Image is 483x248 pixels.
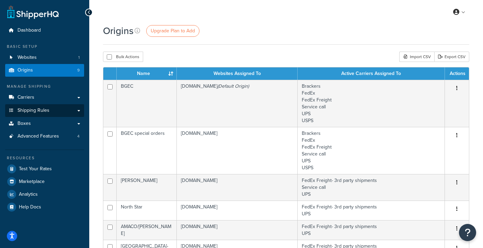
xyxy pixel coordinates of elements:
span: Shipping Rules [18,108,49,114]
span: Boxes [18,121,31,127]
a: Shipping Rules [5,104,84,117]
button: Open Resource Center [459,224,476,241]
td: [DOMAIN_NAME] [177,127,298,174]
span: 4 [77,133,80,139]
td: [PERSON_NAME] [117,174,177,201]
td: Brackers FedEx FedEx Freight Service call UPS USPS [298,127,445,174]
td: [DOMAIN_NAME] [177,80,298,127]
a: Analytics [5,188,84,201]
span: Websites [18,55,37,61]
span: Upgrade Plan to Add [151,27,195,34]
div: Import CSV [399,52,434,62]
a: Dashboard [5,24,84,37]
td: AMACO/[PERSON_NAME] [117,220,177,240]
a: Advanced Features 4 [5,130,84,143]
li: Websites [5,51,84,64]
span: Carriers [18,95,34,100]
td: [DOMAIN_NAME] [177,201,298,220]
td: [DOMAIN_NAME] [177,220,298,240]
td: BGEC [117,80,177,127]
a: Test Your Rates [5,163,84,175]
span: Help Docs [19,204,41,210]
a: Websites 1 [5,51,84,64]
span: Analytics [19,192,38,197]
td: FedEx Freight- 3rd party shipments UPS [298,220,445,240]
td: FedEx Freight- 3rd party shipments UPS [298,201,445,220]
span: Origins [18,67,33,73]
span: Advanced Features [18,133,59,139]
th: Websites Assigned To [177,67,298,80]
a: Marketplace [5,175,84,188]
div: Resources [5,155,84,161]
li: Origins [5,64,84,77]
a: Boxes [5,117,84,130]
td: FedEx Freight- 3rd party shipments Service call UPS [298,174,445,201]
span: Marketplace [19,179,45,185]
th: Active Carriers Assigned To [298,67,445,80]
i: (Default Origin) [217,83,249,90]
td: North Star [117,201,177,220]
a: Upgrade Plan to Add [146,25,199,37]
span: Test Your Rates [19,166,52,172]
h1: Origins [103,24,134,37]
th: Name : activate to sort column ascending [117,67,177,80]
button: Bulk Actions [103,52,143,62]
td: BGEC special orders [117,127,177,174]
div: Manage Shipping [5,84,84,89]
a: Export CSV [434,52,469,62]
a: Origins 9 [5,64,84,77]
span: 1 [78,55,80,61]
td: Brackers FedEx FedEx Freight Service call UPS USPS [298,80,445,127]
div: Basic Setup [5,44,84,50]
a: ShipperHQ Home [7,5,59,19]
td: [DOMAIN_NAME] [177,174,298,201]
span: Dashboard [18,28,41,33]
a: Carriers [5,91,84,104]
th: Actions [445,67,469,80]
li: Advanced Features [5,130,84,143]
span: 9 [77,67,80,73]
a: Help Docs [5,201,84,213]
